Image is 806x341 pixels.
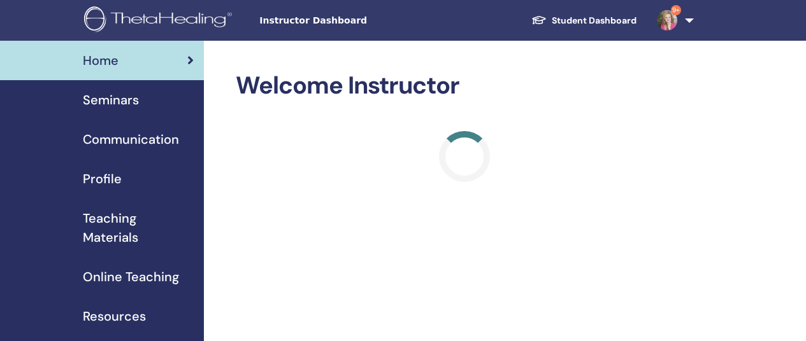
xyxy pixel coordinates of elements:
[83,130,179,149] span: Communication
[83,209,194,247] span: Teaching Materials
[84,6,236,35] img: logo.png
[671,5,681,15] span: 9+
[83,169,122,188] span: Profile
[531,15,547,25] img: graduation-cap-white.svg
[657,10,677,31] img: default.jpg
[521,9,647,32] a: Student Dashboard
[236,71,694,101] h2: Welcome Instructor
[83,90,139,109] span: Seminars
[83,267,179,286] span: Online Teaching
[83,51,119,70] span: Home
[83,307,146,326] span: Resources
[259,14,450,27] span: Instructor Dashboard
